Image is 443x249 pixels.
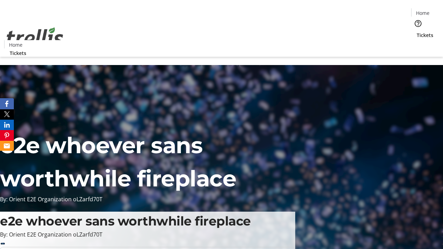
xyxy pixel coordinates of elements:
[4,49,32,57] a: Tickets
[412,9,434,17] a: Home
[417,31,433,39] span: Tickets
[9,41,22,48] span: Home
[411,17,425,30] button: Help
[4,20,66,54] img: Orient E2E Organization oLZarfd70T's Logo
[10,49,26,57] span: Tickets
[4,41,27,48] a: Home
[411,39,425,53] button: Cart
[411,31,439,39] a: Tickets
[416,9,430,17] span: Home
